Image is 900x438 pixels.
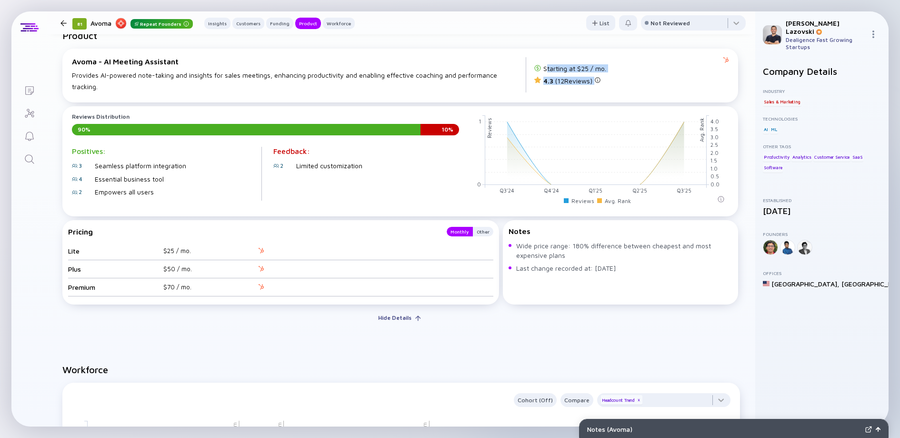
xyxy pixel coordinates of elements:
[72,18,87,30] div: 81
[543,76,601,85] div: ( 12 Reviews)
[710,181,720,187] tspan: 0.0
[95,174,258,184] div: Essential business tool
[90,17,193,29] div: Avoma
[76,126,92,133] span: 90 %
[710,173,719,179] tspan: 0.5
[710,150,719,156] tspan: 2.0
[232,18,264,29] button: Customers
[72,57,526,66] div: Avoma - AI Meeting Assistant
[560,393,593,407] button: Compare
[636,397,641,403] div: x
[514,395,557,406] div: Cohort (Off)
[295,19,321,28] div: Product
[473,227,493,236] button: Other
[763,124,769,134] div: AI
[763,66,881,77] h2: Company Details
[79,188,82,196] div: 2
[296,161,459,171] div: Limited customization
[586,15,615,31] button: List
[479,118,481,124] tspan: 1
[68,265,163,273] div: Plus
[372,310,429,326] button: Hide Details
[440,126,455,133] span: 10 %
[62,364,740,375] h2: Workforce
[68,247,163,255] div: Lite
[813,152,850,162] div: Customer Service
[266,19,293,28] div: Funding
[295,18,321,29] button: Product
[486,118,492,138] text: Reviews
[710,134,719,140] tspan: 3.0
[710,165,718,172] tspan: 1.0
[95,187,258,197] div: Empowers all users
[11,101,47,124] a: Investor Map
[68,283,163,291] div: Premium
[543,77,553,85] span: 4.3
[204,19,230,28] div: Insights
[650,20,690,27] div: Not Reviewed
[72,113,130,120] span: Reviews Distribution
[876,427,880,432] img: Open Notes
[544,187,559,194] tspan: Q4'24
[163,265,259,273] div: $50 / mo.
[11,78,47,101] a: Lists
[280,162,283,170] div: 2
[851,152,863,162] div: SaaS
[786,36,866,51] div: Dealigence Fast Growing Startups
[763,116,881,122] div: Technologies
[677,187,691,194] tspan: Q3'25
[163,283,259,291] div: $70 / mo.
[266,18,293,29] button: Funding
[699,118,705,142] text: Avg. Rank
[587,425,861,433] div: Notes ( Avoma )
[763,163,783,173] div: Software
[516,264,732,273] span: Last change recorded at: [DATE]
[763,97,801,106] div: Sales & Marketing
[771,280,840,288] div: [GEOGRAPHIC_DATA] ,
[516,241,732,260] span: Wide price range: 180% difference between cheapest and most expensive plans
[323,18,355,29] button: Workforce
[95,161,258,171] div: Seamless platform integration
[870,31,877,38] img: Menu
[447,227,473,236] button: Monthly
[79,162,82,170] div: 3
[763,206,881,216] div: [DATE]
[763,88,881,94] div: Industry
[710,118,719,124] tspan: 4.0
[163,247,259,255] div: $25 / mo.
[865,426,872,433] img: Expand Notes
[79,175,82,183] div: 4
[560,395,593,406] div: Compare
[763,143,881,149] div: Other Tags
[763,280,770,287] img: United States Flag
[72,70,526,92] div: Provides AI-powered note-taking and insights for sales meetings, enhancing productivity and enabl...
[323,19,355,28] div: Workforce
[763,197,881,203] div: Established
[770,124,778,134] div: ML
[586,16,615,31] div: List
[514,393,557,407] button: Cohort (Off)
[543,64,606,72] div: Starting at $25 / mo.
[763,25,782,44] img: Adam Profile Picture
[509,227,732,235] div: Notes
[232,19,264,28] div: Customers
[68,227,93,236] div: Pricing
[632,187,647,194] tspan: Q2'25
[786,19,866,35] div: [PERSON_NAME] Lazovski
[601,395,642,405] div: Headcount Trend
[763,152,790,162] div: Productivity
[204,18,230,29] button: Insights
[589,187,602,194] tspan: Q1'25
[11,147,47,170] a: Search
[372,310,417,325] div: Hide Details
[477,181,481,187] tspan: 0
[273,147,459,155] div: Feedback:
[500,187,514,194] tspan: Q3'24
[62,30,740,41] h2: Product
[791,152,812,162] div: Analytics
[710,126,718,132] tspan: 3.5
[710,142,718,148] tspan: 2.5
[763,231,881,237] div: Founders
